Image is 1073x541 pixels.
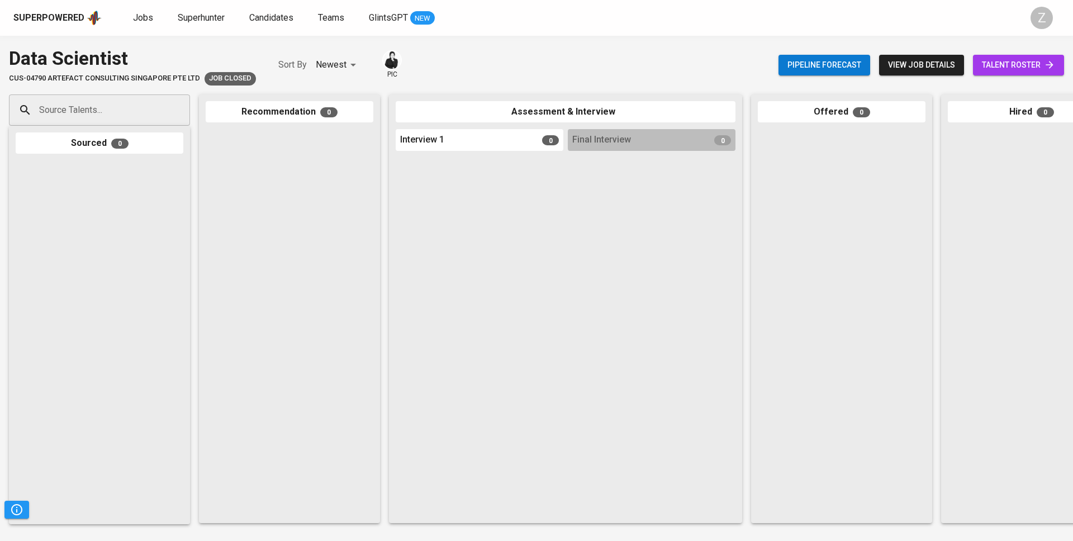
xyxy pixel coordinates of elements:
span: 0 [714,135,731,145]
span: talent roster [982,58,1055,72]
p: Newest [316,58,346,72]
div: Sourced [16,132,183,154]
span: 0 [111,139,129,149]
div: Client has not responded > 14 days [205,72,256,86]
span: GlintsGPT [369,12,408,23]
div: Newest [316,55,360,75]
div: Superpowered [13,12,84,25]
button: Open [184,109,186,111]
span: Jobs [133,12,153,23]
span: 0 [1037,107,1054,117]
a: GlintsGPT NEW [369,11,435,25]
span: Job Closed [205,73,256,84]
div: pic [382,50,402,79]
span: NEW [410,13,435,24]
button: Pipeline Triggers [4,501,29,519]
span: Interview 1 [400,134,444,146]
a: Jobs [133,11,155,25]
span: CUS-04790 ARTEFACT CONSULTING SINGAPORE PTE LTD [9,73,200,84]
a: Teams [318,11,346,25]
img: app logo [87,10,102,26]
span: view job details [888,58,955,72]
div: Recommendation [206,101,373,123]
button: Pipeline forecast [778,55,870,75]
div: Data Scientist [9,45,256,72]
span: Final Interview [572,134,631,146]
div: Z [1031,7,1053,29]
span: Pipeline forecast [787,58,861,72]
span: 0 [320,107,338,117]
span: 0 [542,135,559,145]
span: Candidates [249,12,293,23]
a: Candidates [249,11,296,25]
button: view job details [879,55,964,75]
p: Sort By [278,58,307,72]
a: Superpoweredapp logo [13,10,102,26]
a: Superhunter [178,11,227,25]
span: Teams [318,12,344,23]
span: 0 [853,107,870,117]
div: Assessment & Interview [396,101,735,123]
img: medwi@glints.com [383,51,401,69]
a: talent roster [973,55,1064,75]
div: Offered [758,101,925,123]
span: Superhunter [178,12,225,23]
